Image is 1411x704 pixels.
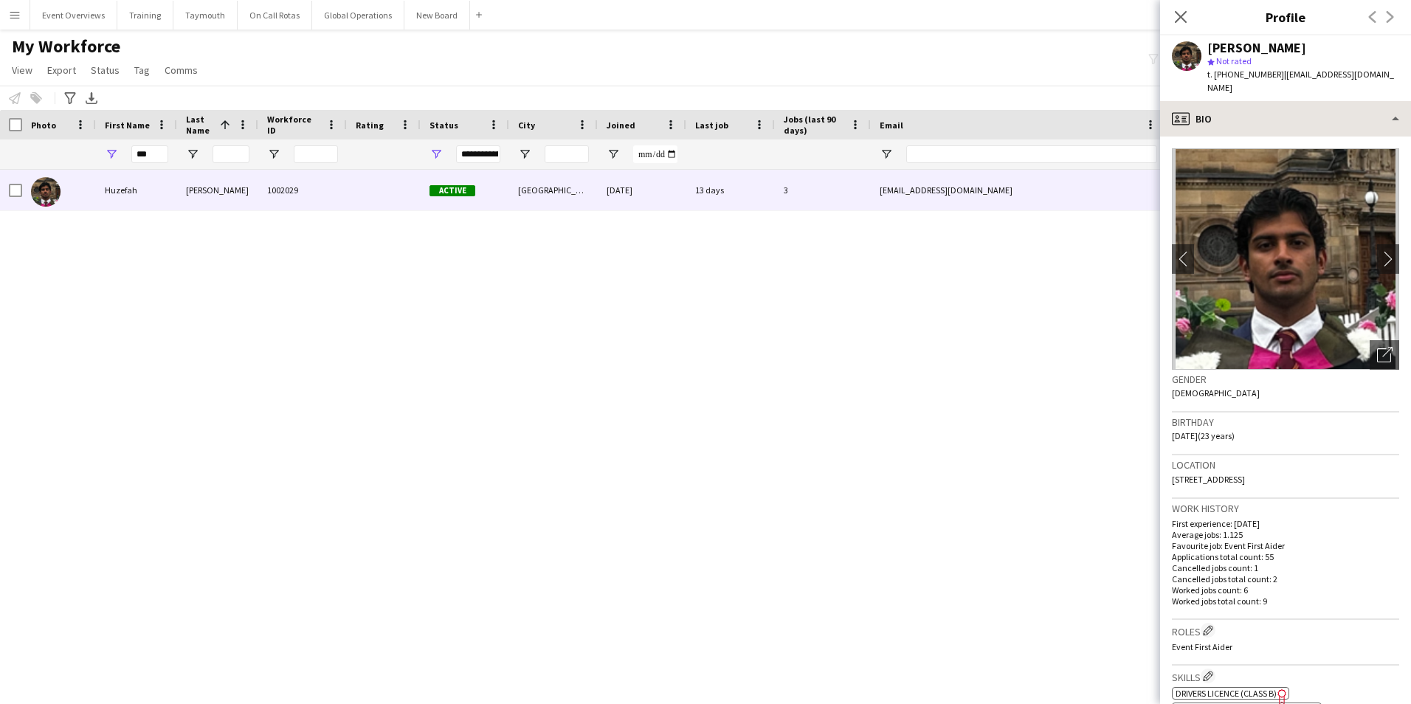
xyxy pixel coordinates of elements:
button: Taymouth [173,1,238,30]
span: Photo [31,120,56,131]
p: Favourite job: Event First Aider [1172,540,1399,551]
span: Status [91,63,120,77]
span: Not rated [1216,55,1252,66]
a: Tag [128,61,156,80]
p: Worked jobs total count: 9 [1172,596,1399,607]
div: [GEOGRAPHIC_DATA] [509,170,598,210]
span: Comms [165,63,198,77]
button: Open Filter Menu [267,148,280,161]
button: Training [117,1,173,30]
button: Open Filter Menu [186,148,199,161]
input: Email Filter Input [906,145,1157,163]
button: New Board [404,1,470,30]
button: Open Filter Menu [429,148,443,161]
button: Event Overviews [30,1,117,30]
span: City [518,120,535,131]
p: Worked jobs count: 6 [1172,584,1399,596]
span: Workforce ID [267,114,320,136]
h3: Gender [1172,373,1399,386]
input: Workforce ID Filter Input [294,145,338,163]
button: Open Filter Menu [880,148,893,161]
span: Event First Aider [1172,641,1232,652]
span: [DEMOGRAPHIC_DATA] [1172,387,1260,398]
span: Status [429,120,458,131]
img: Crew avatar or photo [1172,148,1399,370]
h3: Profile [1160,7,1411,27]
button: Global Operations [312,1,404,30]
span: Export [47,63,76,77]
button: Open Filter Menu [105,148,118,161]
h3: Work history [1172,502,1399,515]
div: [EMAIL_ADDRESS][DOMAIN_NAME] [871,170,1166,210]
a: Export [41,61,82,80]
input: Joined Filter Input [633,145,677,163]
h3: Roles [1172,623,1399,638]
div: [PERSON_NAME] [177,170,258,210]
div: Open photos pop-in [1370,340,1399,370]
span: Joined [607,120,635,131]
span: Last job [695,120,728,131]
button: Open Filter Menu [518,148,531,161]
h3: Location [1172,458,1399,472]
div: 13 days [686,170,775,210]
div: Huzefah [96,170,177,210]
span: [STREET_ADDRESS] [1172,474,1245,485]
a: Status [85,61,125,80]
p: Average jobs: 1.125 [1172,529,1399,540]
img: Huzefah Hanif [31,177,61,207]
span: Jobs (last 90 days) [784,114,844,136]
input: City Filter Input [545,145,589,163]
div: 1002029 [258,170,347,210]
span: Tag [134,63,150,77]
input: First Name Filter Input [131,145,168,163]
button: On Call Rotas [238,1,312,30]
div: [DATE] [598,170,686,210]
span: Rating [356,120,384,131]
span: My Workforce [12,35,120,58]
button: Open Filter Menu [607,148,620,161]
input: Last Name Filter Input [213,145,249,163]
p: Applications total count: 55 [1172,551,1399,562]
div: Bio [1160,101,1411,137]
p: Cancelled jobs count: 1 [1172,562,1399,573]
span: Last Name [186,114,214,136]
div: 3 [775,170,871,210]
span: First Name [105,120,150,131]
span: | [EMAIL_ADDRESS][DOMAIN_NAME] [1207,69,1394,93]
a: Comms [159,61,204,80]
p: First experience: [DATE] [1172,518,1399,529]
a: View [6,61,38,80]
h3: Skills [1172,669,1399,684]
span: Active [429,185,475,196]
app-action-btn: Export XLSX [83,89,100,107]
span: Email [880,120,903,131]
div: [PERSON_NAME] [1207,41,1306,55]
h3: Birthday [1172,415,1399,429]
span: t. [PHONE_NUMBER] [1207,69,1284,80]
span: View [12,63,32,77]
span: [DATE] (23 years) [1172,430,1235,441]
app-action-btn: Advanced filters [61,89,79,107]
span: Drivers Licence (Class B) [1176,688,1277,699]
p: Cancelled jobs total count: 2 [1172,573,1399,584]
